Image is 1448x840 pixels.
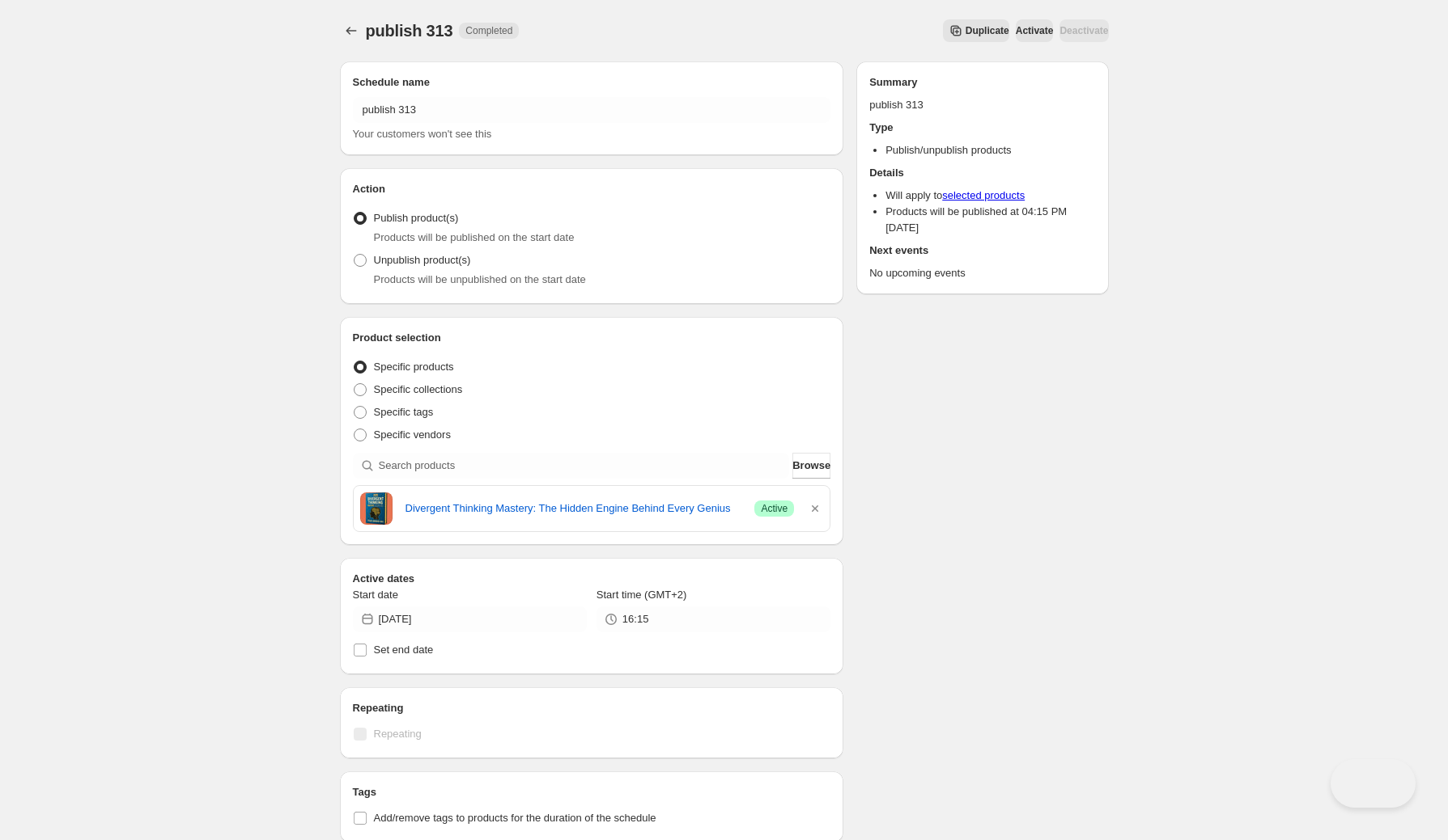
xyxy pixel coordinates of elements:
[792,458,830,474] span: Browse
[374,273,586,285] span: Products will be unpublished on the start date
[374,428,451,441] span: Specific vendors
[465,24,512,37] span: Completed
[869,97,1095,113] p: publish 313
[942,189,1025,201] a: selected products
[374,644,434,656] span: Set end date
[374,231,575,243] span: Products will be published on the start date
[943,19,1009,42] button: Secondary action label
[869,165,1095,181] h2: Details
[353,181,831,197] h2: Action
[366,22,453,40] span: publish 313
[374,812,656,824] span: Add/remove tags to products for the duration of the schedule
[353,589,398,601] span: Start date
[353,74,831,91] h2: Schedule name
[353,784,831,800] h2: Tags
[792,453,830,479] button: Browse
[885,142,1095,158] li: Publish/unpublish products
[353,128,492,140] span: Your customers won't see this
[353,700,831,716] h2: Repeating
[1331,759,1416,808] iframe: Toggle Customer Support
[340,19,363,42] button: Schedules
[885,204,1095,236] li: Products will be published at 04:15 PM [DATE]
[761,502,788,515] span: Active
[869,74,1095,91] h2: Summary
[869,243,1095,259] h2: Next events
[374,728,422,740] span: Repeating
[966,24,1009,37] span: Duplicate
[597,589,687,601] span: Start time (GMT+2)
[374,361,454,373] span: Specific products
[869,265,1095,281] p: No upcoming events
[1016,24,1054,37] span: Activate
[353,571,831,587] h2: Active dates
[353,330,831,346] h2: Product selection
[379,453,790,479] input: Search products
[869,120,1095,136] h2: Type
[374,406,434,418] span: Specific tags
[374,254,471,266] span: Unpublish product(s)
[360,492,393,525] img: Cover image of Divergent Thinking Mastery: The Hidden Engine Behind Every Genius by Tyler Andrew ...
[374,212,459,224] span: Publish product(s)
[1016,19,1054,42] button: Activate
[885,188,1095,204] li: Will apply to
[406,500,742,517] a: Divergent Thinking Mastery: The Hidden Engine Behind Every Genius
[374,383,463,395] span: Specific collections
